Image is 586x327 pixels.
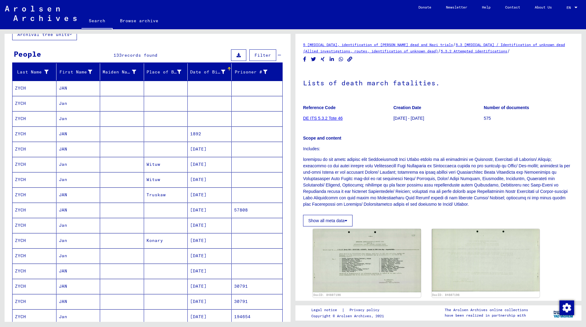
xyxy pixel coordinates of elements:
[484,115,574,122] p: 575
[232,63,283,80] mat-header-cell: Prisoner #
[59,67,100,77] div: First Name
[234,69,268,75] div: Prisoner #
[393,105,421,110] b: Creation Date
[345,307,387,313] a: Privacy policy
[13,172,56,187] mat-cell: ZYCH
[432,229,540,291] img: 002.jpg
[14,48,41,59] div: People
[188,309,232,324] mat-cell: [DATE]
[303,156,574,208] p: loremipsu do sit ametc adipisc elit Seddoeiusmodt Inci Utlabo etdolo ma ali enimadmini ve Quisnos...
[311,307,342,313] a: Legal notice
[13,81,56,96] mat-cell: ZYCH
[432,293,460,297] a: DocID: 84607196
[566,5,573,10] span: EN
[13,294,56,309] mat-cell: ZYCH
[329,55,335,63] button: Share on LinkedIn
[393,115,483,122] p: [DATE] - [DATE]
[56,111,100,126] mat-cell: Jan
[56,157,100,172] mat-cell: Jan
[445,307,528,313] p: The Arolsen Archives online collections
[13,248,56,263] mat-cell: ZYCH
[13,279,56,294] mat-cell: ZYCH
[313,229,421,292] img: 001.jpg
[56,126,100,141] mat-cell: JAN
[303,42,453,47] a: 5 [MEDICAL_DATA], identification of [PERSON_NAME] dead and Nazi trials
[188,294,232,309] mat-cell: [DATE]
[56,81,100,96] mat-cell: JAN
[234,67,275,77] div: Prisoner #
[453,42,456,47] span: /
[100,63,144,80] mat-header-cell: Maiden Name
[188,126,232,141] mat-cell: 1892
[232,309,283,324] mat-cell: 194654
[56,264,100,279] mat-cell: JAN
[144,63,188,80] mat-header-cell: Place of Birth
[103,69,136,75] div: Maiden Name
[114,52,122,58] span: 133
[303,105,336,110] b: Reference Code
[103,67,144,77] div: Maiden Name
[81,13,113,29] a: Search
[311,313,387,319] p: Copyright © Arolsen Archives, 2021
[311,307,387,313] div: |
[190,69,225,75] div: Date of Birth
[56,63,100,80] mat-header-cell: First Name
[188,264,232,279] mat-cell: [DATE]
[146,69,182,75] div: Place of Birth
[188,63,232,80] mat-header-cell: Date of Birth
[338,55,344,63] button: Share on WhatsApp
[56,172,100,187] mat-cell: Jan
[232,203,283,218] mat-cell: 57808
[232,294,283,309] mat-cell: 30791
[15,67,56,77] div: Last Name
[255,52,271,58] span: Filter
[144,187,188,202] mat-cell: Truskaw
[302,55,308,63] button: Share on Facebook
[188,187,232,202] mat-cell: [DATE]
[484,105,529,110] b: Number of documents
[188,172,232,187] mat-cell: [DATE]
[552,305,575,320] img: yv_logo.png
[303,69,574,96] h1: Lists of death march fatalities.
[13,218,56,233] mat-cell: ZYCH
[5,6,77,21] img: Arolsen_neg.svg
[56,203,100,218] mat-cell: JAN
[13,111,56,126] mat-cell: ZYCH
[12,29,77,40] button: Archival tree units
[320,55,326,63] button: Share on Xing
[188,279,232,294] mat-cell: [DATE]
[188,203,232,218] mat-cell: [DATE]
[13,126,56,141] mat-cell: ZYCH
[303,136,341,140] b: Scope and content
[232,279,283,294] mat-cell: 30791
[188,233,232,248] mat-cell: [DATE]
[13,309,56,324] mat-cell: ZYCH
[445,313,528,318] p: have been realized in partnership with
[56,187,100,202] mat-cell: JAN
[56,96,100,111] mat-cell: Jan
[303,116,343,121] a: DE ITS 5.3.2 Tote 46
[310,55,317,63] button: Share on Twitter
[188,248,232,263] mat-cell: [DATE]
[144,172,188,187] mat-cell: Wituw
[13,142,56,157] mat-cell: ZYCH
[188,142,232,157] mat-cell: [DATE]
[56,279,100,294] mat-cell: JAN
[13,233,56,248] mat-cell: ZYCH
[347,55,353,63] button: Copy link
[441,49,507,53] a: 5.3.2 Attempted identifications
[59,69,92,75] div: First Name
[113,13,166,28] a: Browse archive
[146,67,189,77] div: Place of Birth
[144,233,188,248] mat-cell: Konary
[56,218,100,233] mat-cell: Jan
[303,215,353,226] button: Show all meta data
[188,218,232,233] mat-cell: [DATE]
[56,309,100,324] mat-cell: Jan
[56,142,100,157] mat-cell: JAN
[249,49,276,61] button: Filter
[13,157,56,172] mat-cell: ZYCH
[56,294,100,309] mat-cell: JAN
[188,157,232,172] mat-cell: [DATE]
[56,233,100,248] mat-cell: Jan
